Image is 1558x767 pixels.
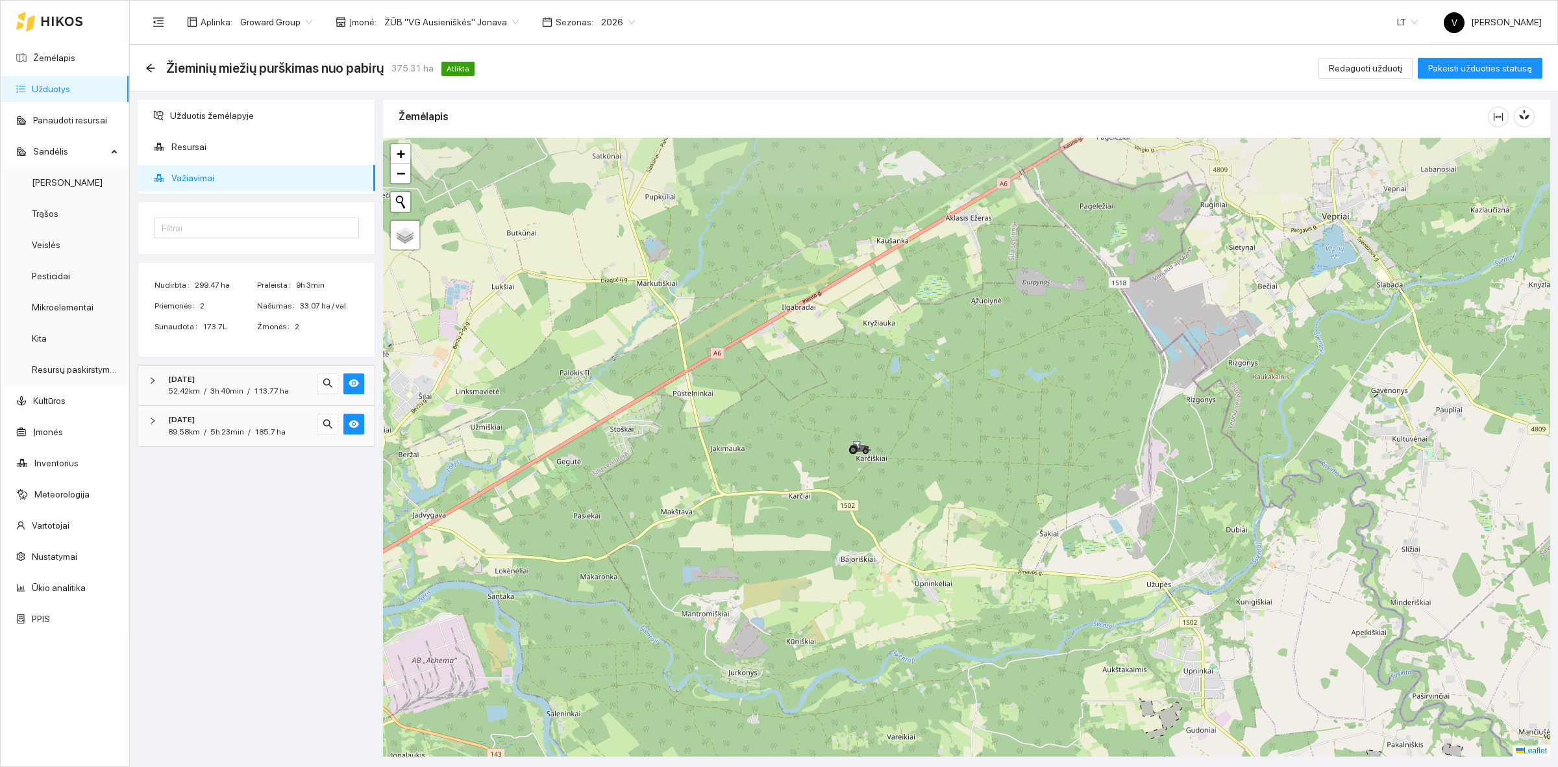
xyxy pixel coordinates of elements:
[1418,58,1542,79] button: Pakeisti užduoties statusą
[349,15,377,29] span: Įmonė :
[300,300,358,312] span: 33.07 ha / val.
[1329,61,1402,75] span: Redaguoti užduotį
[397,145,405,162] span: +
[1444,17,1542,27] span: [PERSON_NAME]
[384,12,519,32] span: ŽŪB "VG Ausieniškės" Jonava
[257,300,300,312] span: Našumas
[349,378,359,390] span: eye
[168,427,200,436] span: 89.58km
[33,396,66,406] a: Kultūros
[32,614,50,624] a: PPIS
[32,84,70,94] a: Užduotys
[171,165,365,191] span: Važiavimai
[32,520,69,531] a: Vartotojai
[32,583,86,593] a: Ūkio analitika
[145,9,171,35] button: menu-fold
[32,551,77,562] a: Nustatymai
[1488,107,1509,127] button: column-width
[34,458,79,468] a: Inventorius
[32,333,47,344] a: Kita
[397,165,405,181] span: −
[155,300,200,312] span: Priemonės
[32,364,119,375] a: Resursų paskirstymas
[317,414,338,434] button: search
[542,17,552,27] span: calendar
[296,279,358,292] span: 9h 3min
[168,415,195,424] strong: [DATE]
[1318,63,1413,73] a: Redaguoti užduotį
[1318,58,1413,79] button: Redaguoti užduotį
[33,427,63,437] a: Įmonės
[1452,12,1457,33] span: V
[601,12,635,32] span: 2026
[323,419,333,431] span: search
[391,221,419,249] a: Layers
[349,419,359,431] span: eye
[295,321,358,333] span: 2
[1428,61,1532,75] span: Pakeisti užduoties statusą
[138,366,375,406] div: [DATE]52.42km/3h 40min/113.77 hasearcheye
[336,17,346,27] span: shop
[248,427,251,436] span: /
[399,98,1488,135] div: Žemėlapis
[201,15,232,29] span: Aplinka :
[195,279,256,292] span: 299.47 ha
[145,63,156,74] div: Atgal
[33,53,75,63] a: Žemėlapis
[1516,746,1547,755] a: Leaflet
[187,17,197,27] span: layout
[32,240,60,250] a: Veislės
[1397,12,1418,32] span: LT
[145,63,156,73] span: arrow-left
[153,16,164,28] span: menu-fold
[203,321,256,333] span: 173.7L
[32,177,103,188] a: [PERSON_NAME]
[204,427,206,436] span: /
[254,386,289,396] span: 113.77 ha
[343,373,364,394] button: eye
[210,427,244,436] span: 5h 23min
[34,489,90,499] a: Meteorologija
[204,386,206,396] span: /
[247,386,250,396] span: /
[33,115,107,125] a: Panaudoti resursai
[323,378,333,390] span: search
[240,12,312,32] span: Groward Group
[166,58,384,79] span: Žieminių miežių purškimas nuo pabirų
[391,192,410,212] button: Initiate a new search
[257,321,295,333] span: Žmonės
[254,427,286,436] span: 185.7 ha
[441,62,475,76] span: Atlikta
[33,138,107,164] span: Sandėlis
[168,375,195,384] strong: [DATE]
[170,103,365,129] span: Užduotis žemėlapyje
[149,377,156,384] span: right
[32,271,70,281] a: Pesticidai
[1489,112,1508,122] span: column-width
[391,164,410,183] a: Zoom out
[556,15,593,29] span: Sezonas :
[343,414,364,434] button: eye
[391,144,410,164] a: Zoom in
[257,279,296,292] span: Praleista
[32,302,93,312] a: Mikroelementai
[391,61,434,75] span: 375.31 ha
[210,386,243,396] span: 3h 40min
[149,417,156,425] span: right
[168,386,200,396] span: 52.42km
[32,208,58,219] a: Trąšos
[155,279,195,292] span: Nudirbta
[155,321,203,333] span: Sunaudota
[138,406,375,446] div: [DATE]89.58km/5h 23min/185.7 hasearcheye
[317,373,338,394] button: search
[171,134,365,160] span: Resursai
[200,300,256,312] span: 2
